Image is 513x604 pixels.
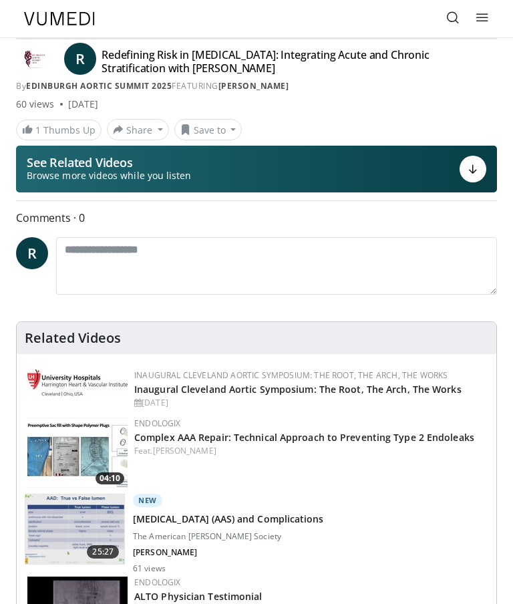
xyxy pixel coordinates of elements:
[134,418,181,429] a: Endologix
[25,494,124,564] img: 6ccc95e5-92fb-4556-ac88-59144b238c7c.150x105_q85_crop-smart_upscale.jpg
[107,119,169,140] button: Share
[16,120,102,140] a: 1 Thumbs Up
[133,563,166,574] p: 61 views
[218,80,289,92] a: [PERSON_NAME]
[25,330,121,346] h4: Related Videos
[134,577,181,588] a: Endologix
[96,472,124,484] span: 04:10
[133,547,323,558] p: Ferco Berger
[25,494,488,574] a: 25:27 New [MEDICAL_DATA] (AAS) and Complications The American [PERSON_NAME] Society [PERSON_NAME]...
[16,80,497,92] div: By FEATURING
[134,383,462,396] a: Inaugural Cleveland Aortic Symposium: The Root, The Arch, The Works
[133,494,162,507] p: New
[134,445,486,457] div: Feat.
[26,80,172,92] a: Edinburgh Aortic Summit 2025
[27,169,191,182] span: Browse more videos while you listen
[133,531,323,542] p: The American [PERSON_NAME] Society
[133,512,323,526] h3: [MEDICAL_DATA] (AAS) and Complications
[16,209,497,226] span: Comments 0
[134,369,448,381] a: Inaugural Cleveland Aortic Symposium: The Root, The Arch, The Works
[64,43,96,75] a: R
[27,418,128,488] a: 04:10
[16,48,53,69] img: Edinburgh Aortic Summit 2025
[102,48,442,75] h4: Redefining Risk in [MEDICAL_DATA]: Integrating Acute and Chronic Stratification with [PERSON_NAME]
[27,369,128,396] img: bda5e529-a0e2-472c-9a03-0f25eb80221d.jpg.150x105_q85_autocrop_double_scale_upscale_version-0.2.jpg
[134,431,474,444] a: Complex AAA Repair: Technical Approach to Preventing Type 2 Endoleaks
[87,545,119,559] span: 25:27
[174,119,242,140] button: Save to
[16,237,48,269] a: R
[134,590,263,603] a: ALTO Physician Testimonial
[27,156,191,169] p: See Related Videos
[153,445,216,456] a: [PERSON_NAME]
[16,146,497,192] button: See Related Videos Browse more videos while you listen
[16,98,55,111] span: 60 views
[68,98,98,111] div: [DATE]
[35,124,41,136] span: 1
[27,418,128,488] img: 12ab9fdc-99b8-47b8-93c3-9e9f58d793f2.150x105_q85_crop-smart_upscale.jpg
[24,12,95,25] img: VuMedi Logo
[134,397,486,409] div: [DATE]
